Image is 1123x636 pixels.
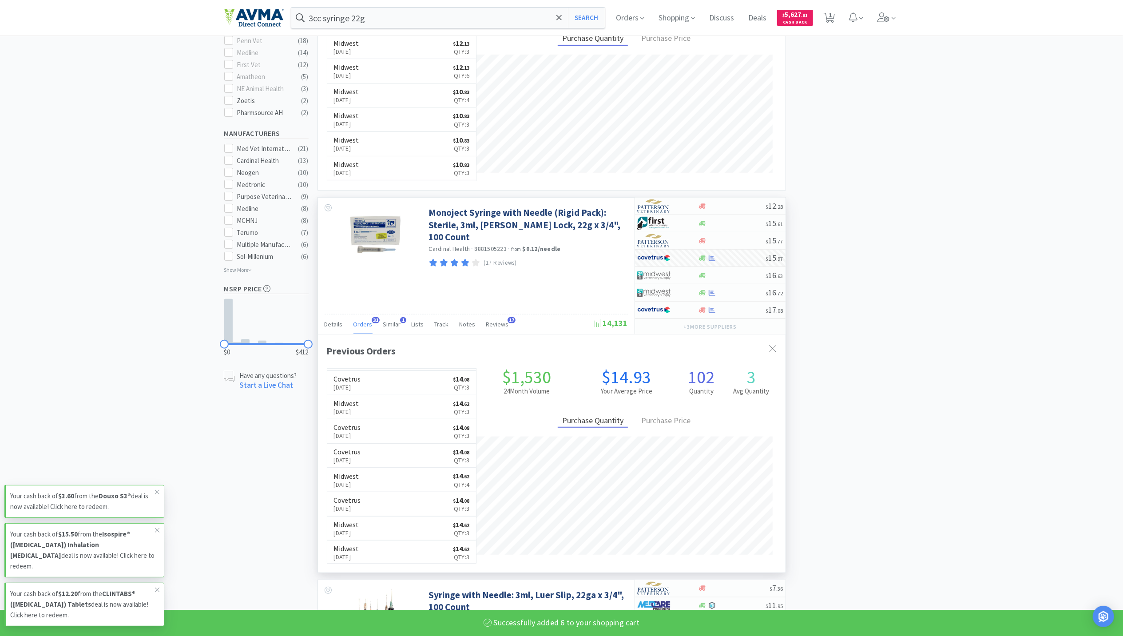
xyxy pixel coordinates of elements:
[334,552,359,562] p: [DATE]
[1093,606,1114,627] div: Open Intercom Messenger
[453,65,456,71] span: $
[463,138,469,144] span: . 83
[334,64,359,71] h6: Midwest
[777,203,783,210] span: . 28
[453,407,469,417] p: Qty: 3
[745,14,770,22] a: Deals
[237,48,292,58] div: Medline
[676,386,726,397] h2: Quantity
[298,60,309,70] div: ( 12 )
[558,414,628,428] div: Purchase Quantity
[298,143,309,154] div: ( 21 )
[400,317,406,323] span: 1
[334,407,359,417] p: [DATE]
[224,8,284,27] img: e4e33dab9f054f5782a47901c742baa9_102.png
[327,156,476,181] a: Midwest[DATE]$10.83Qty:3
[237,155,292,166] div: Cardinal Health
[237,215,292,226] div: MCHNJ
[327,132,476,156] a: Midwest[DATE]$10.83Qty:3
[237,179,292,190] div: Medtronic
[10,491,155,512] p: Your cash back of from the deal is now available! Click here to redeem.
[99,492,131,500] strong: Douxo S3®
[453,522,456,529] span: $
[453,528,469,538] p: Qty: 3
[463,425,469,431] span: . 08
[296,347,309,358] span: $412
[435,320,449,328] span: Track
[237,72,292,82] div: Amatheon
[334,480,359,489] p: [DATE]
[453,143,469,153] p: Qty: 3
[766,238,769,245] span: $
[637,234,671,247] img: f5e969b455434c6296c6d81ef179fa71_3.png
[508,245,510,253] span: ·
[453,423,469,432] span: 14
[460,320,476,328] span: Notes
[237,143,292,154] div: Med Vet International Direct
[224,263,252,274] p: Show More
[10,588,155,620] p: Your cash back of from the deal is now available! Click here to redeem.
[237,60,292,70] div: First Vet
[334,88,359,95] h6: Midwest
[777,6,813,30] a: $5,627.61Cash Back
[523,245,561,253] strong: $0.12 / needle
[327,517,476,541] a: Midwest[DATE]$14.62Qty:3
[453,473,456,480] span: $
[453,113,456,119] span: $
[353,320,373,328] span: Orders
[576,386,676,397] h2: Your Average Price
[453,135,469,144] span: 10
[679,321,741,333] button: +3more suppliers
[237,36,292,46] div: Penn Vet
[302,72,309,82] div: ( 5 )
[453,111,469,120] span: 10
[463,401,469,407] span: . 62
[327,395,476,420] a: Midwest[DATE]$14.62Qty:3
[453,496,469,505] span: 14
[637,303,671,317] img: 77fca1acd8b6420a9015268ca798ef17_1.png
[777,307,783,314] span: . 08
[782,12,785,18] span: $
[463,546,469,553] span: . 62
[637,599,671,612] img: 81f133ae88bc4a719cef3c65d1530da7_50.png
[334,431,361,441] p: [DATE]
[766,603,769,609] span: $
[463,473,469,480] span: . 62
[383,320,401,328] span: Similar
[429,245,470,253] a: Cardinal Health
[453,89,456,95] span: $
[334,375,361,382] h6: Covetrus
[766,203,769,210] span: $
[327,83,476,108] a: Midwest[DATE]$10.83Qty:4
[327,541,476,565] a: Midwest[DATE]$14.62Qty:3
[224,347,230,358] span: $0
[801,12,808,18] span: . 61
[334,400,359,407] h6: Midwest
[298,36,309,46] div: ( 18 )
[237,191,292,202] div: Purpose Veterinary Supply LLC Direct
[453,425,456,431] span: $
[471,245,473,253] span: ·
[334,112,359,119] h6: Midwest
[777,238,783,245] span: . 77
[766,307,769,314] span: $
[58,492,74,500] strong: $3.60
[334,40,359,47] h6: Midwest
[334,424,361,431] h6: Covetrus
[766,600,783,610] span: 11
[334,521,359,528] h6: Midwest
[463,41,469,47] span: . 13
[453,399,469,408] span: 14
[237,95,292,106] div: Zoetis
[240,380,294,390] a: Start a Live Chat
[766,270,783,280] span: 16
[568,8,605,28] button: Search
[463,65,469,71] span: . 13
[334,71,359,80] p: [DATE]
[453,498,456,504] span: $
[302,239,309,250] div: ( 6 )
[463,449,469,456] span: . 08
[637,32,695,46] div: Purchase Price
[237,107,292,118] div: Pharmsource AH
[558,32,628,46] div: Purchase Quantity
